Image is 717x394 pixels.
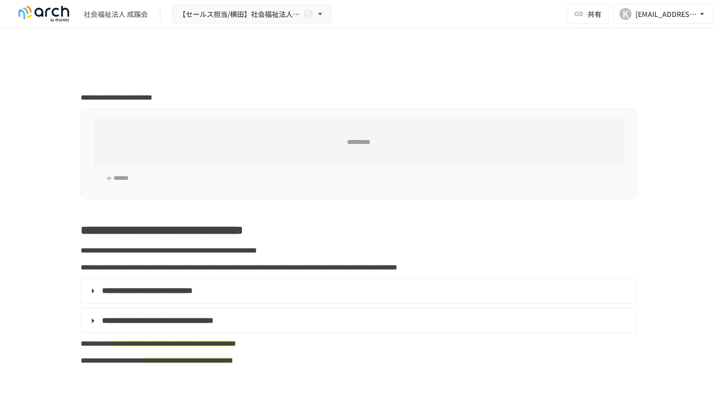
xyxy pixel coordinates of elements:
[568,4,609,24] button: 共有
[588,8,601,19] span: 共有
[179,8,301,20] span: 【セールス担当/横田】社会福祉法人成蹊会様_初期設定サポート
[635,8,697,20] div: [EMAIL_ADDRESS][DOMAIN_NAME]
[172,4,332,24] button: 【セールス担当/横田】社会福祉法人成蹊会様_初期設定サポート
[619,8,631,20] div: K
[84,9,148,19] div: 社会福祉法人 成蹊会
[613,4,713,24] button: K[EMAIL_ADDRESS][DOMAIN_NAME]
[12,6,76,22] img: logo-default@2x-9cf2c760.svg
